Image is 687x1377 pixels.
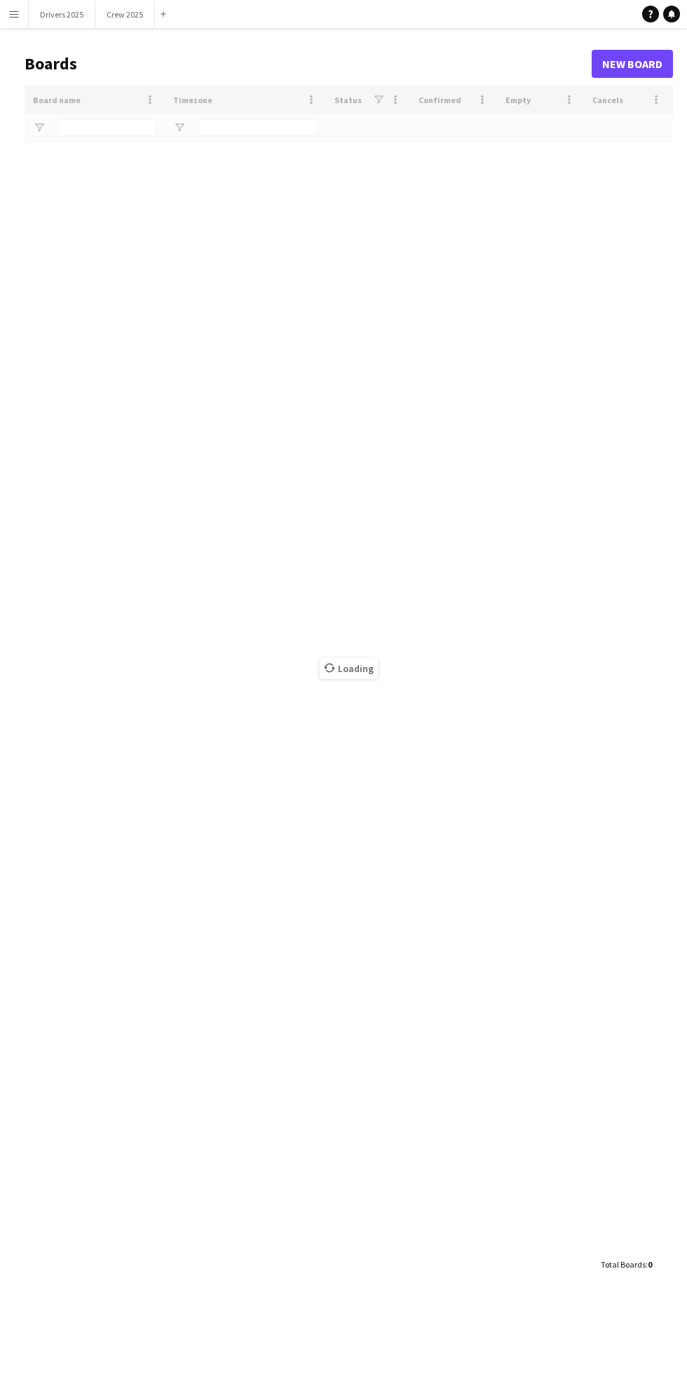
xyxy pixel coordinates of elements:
div: : [601,1251,652,1278]
button: Drivers 2025 [29,1,95,28]
a: New Board [592,50,673,78]
span: Loading [320,658,378,679]
button: Crew 2025 [95,1,155,28]
span: Total Boards [601,1259,646,1270]
span: 0 [648,1259,652,1270]
h1: Boards [25,53,592,74]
